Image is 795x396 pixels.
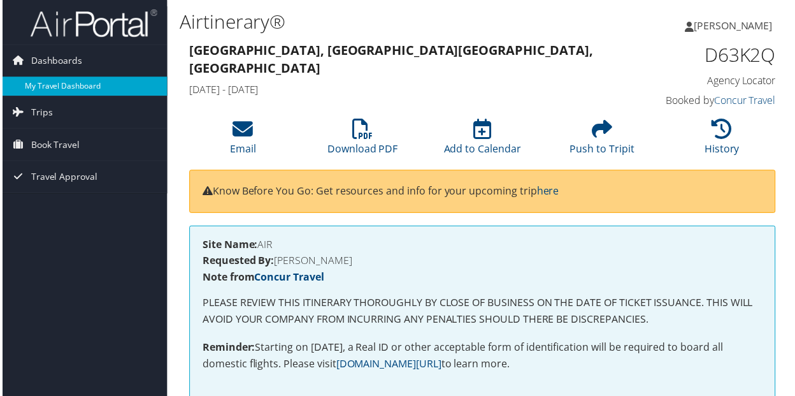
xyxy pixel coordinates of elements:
[327,126,397,157] a: Download PDF
[444,126,522,157] a: Add to Calendar
[696,18,775,33] span: [PERSON_NAME]
[229,126,255,157] a: Email
[201,255,273,269] strong: Requested By:
[201,238,257,253] strong: Site Name:
[29,45,80,77] span: Dashboards
[201,342,254,356] strong: Reminder:
[188,42,594,77] strong: [GEOGRAPHIC_DATA], [GEOGRAPHIC_DATA] [GEOGRAPHIC_DATA], [GEOGRAPHIC_DATA]
[201,342,764,374] p: Starting on [DATE], a Real ID or other acceptable form of identification will be required to boar...
[29,129,78,161] span: Book Travel
[201,184,764,201] p: Know Before You Go: Get resources and info for your upcoming trip
[706,126,741,157] a: History
[254,272,324,286] a: Concur Travel
[29,162,96,194] span: Travel Approval
[571,126,636,157] a: Push to Tripit
[645,74,778,88] h4: Agency Locator
[178,8,584,35] h1: Airtinerary®
[201,257,764,267] h4: [PERSON_NAME]
[201,297,764,329] p: PLEASE REVIEW THIS ITINERARY THOROUGHLY BY CLOSE OF BUSINESS ON THE DATE OF TICKET ISSUANCE. THIS...
[28,8,155,38] img: airportal-logo.png
[687,6,787,45] a: [PERSON_NAME]
[201,240,764,251] h4: AIR
[201,272,324,286] strong: Note from
[645,42,778,69] h1: D63K2Q
[336,359,441,373] a: [DOMAIN_NAME][URL]
[188,83,626,97] h4: [DATE] - [DATE]
[716,94,778,108] a: Concur Travel
[538,185,560,199] a: here
[645,94,778,108] h4: Booked by
[29,97,50,129] span: Trips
